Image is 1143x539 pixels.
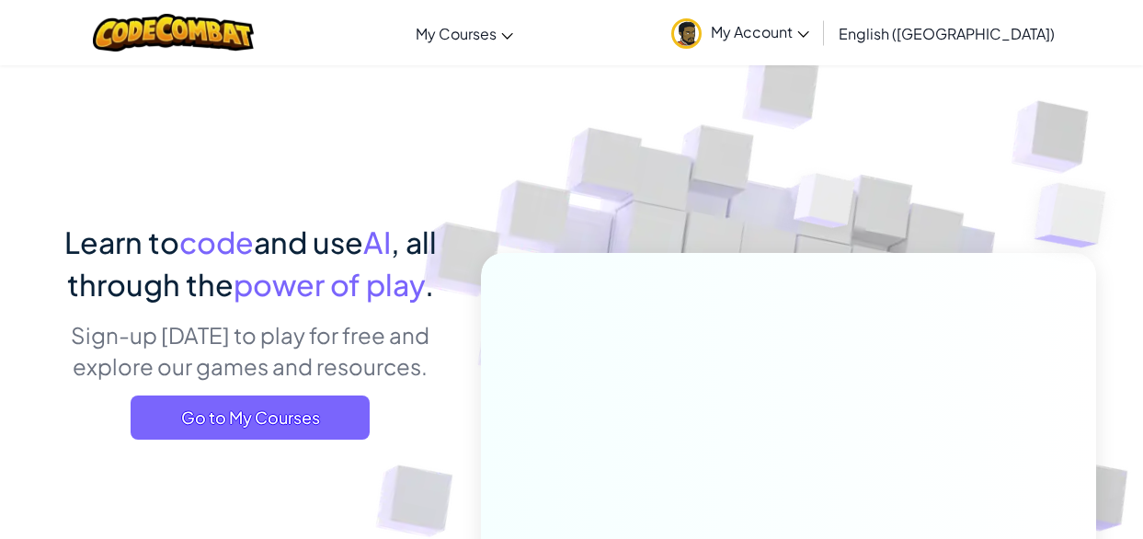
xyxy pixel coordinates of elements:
[711,22,809,41] span: My Account
[254,224,363,260] span: and use
[234,266,425,303] span: power of play
[671,18,702,49] img: avatar
[93,14,254,52] img: CodeCombat logo
[839,24,1055,43] span: English ([GEOGRAPHIC_DATA])
[179,224,254,260] span: code
[131,396,370,440] a: Go to My Courses
[406,8,522,58] a: My Courses
[416,24,497,43] span: My Courses
[829,8,1064,58] a: English ([GEOGRAPHIC_DATA])
[759,137,891,274] img: Overlap cubes
[425,266,434,303] span: .
[64,224,179,260] span: Learn to
[662,4,818,62] a: My Account
[48,319,453,382] p: Sign-up [DATE] to play for free and explore our games and resources.
[363,224,391,260] span: AI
